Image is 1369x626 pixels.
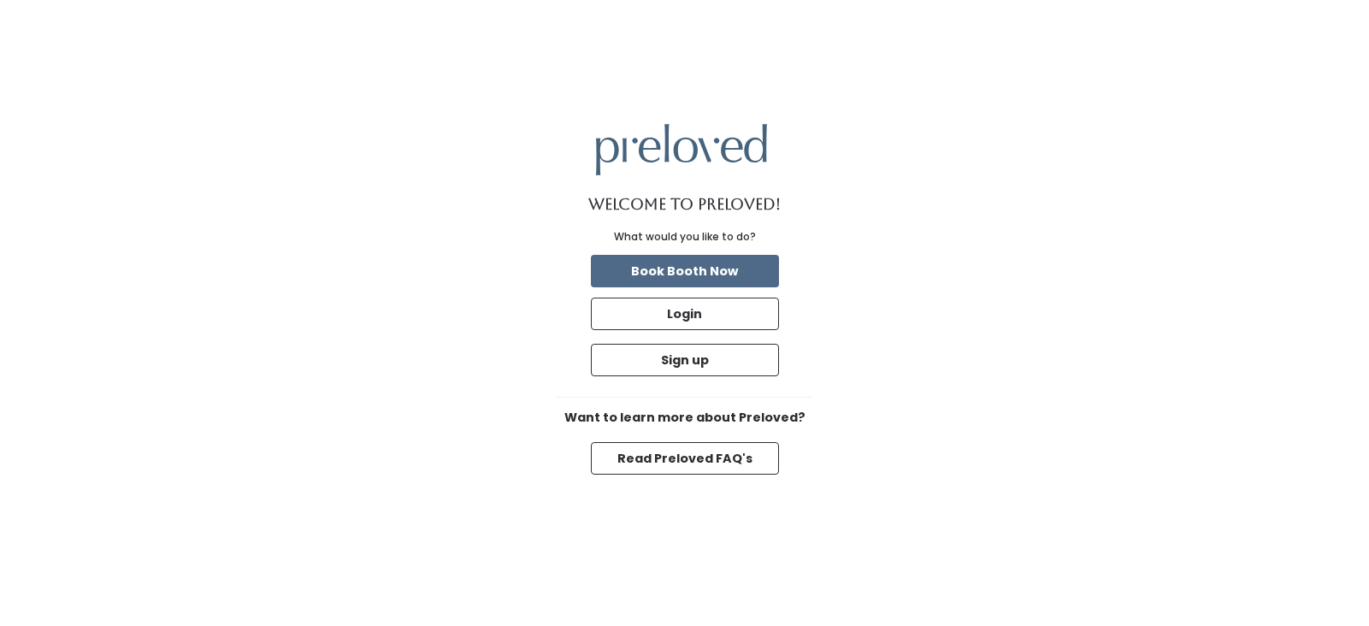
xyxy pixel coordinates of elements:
button: Login [591,298,779,330]
button: Sign up [591,344,779,376]
div: What would you like to do? [614,229,756,245]
button: Read Preloved FAQ's [591,442,779,475]
button: Book Booth Now [591,255,779,287]
img: preloved logo [596,124,767,174]
h1: Welcome to Preloved! [588,196,781,213]
h6: Want to learn more about Preloved? [557,411,813,425]
a: Login [587,294,782,334]
a: Sign up [587,340,782,380]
